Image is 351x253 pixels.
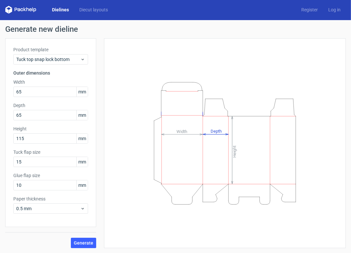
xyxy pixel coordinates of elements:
label: Tuck flap size [13,149,88,155]
label: Depth [13,102,88,109]
button: Generate [71,238,96,248]
span: Generate [74,241,93,245]
label: Glue flap size [13,172,88,179]
span: mm [76,110,88,120]
tspan: Depth [211,129,222,134]
a: Register [296,6,323,13]
tspan: Width [176,129,187,134]
a: Dielines [47,6,74,13]
label: Width [13,79,88,85]
a: Diecut layouts [74,6,113,13]
span: mm [76,87,88,97]
a: Log in [323,6,346,13]
h3: Outer dimensions [13,70,88,76]
span: mm [76,157,88,167]
span: mm [76,180,88,190]
label: Height [13,126,88,132]
tspan: Height [232,145,237,157]
h1: Generate new dieline [5,25,346,33]
span: 0.5 mm [16,205,80,212]
span: mm [76,134,88,143]
span: Tuck top snap lock bottom [16,56,80,63]
label: Product template [13,46,88,53]
label: Paper thickness [13,196,88,202]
